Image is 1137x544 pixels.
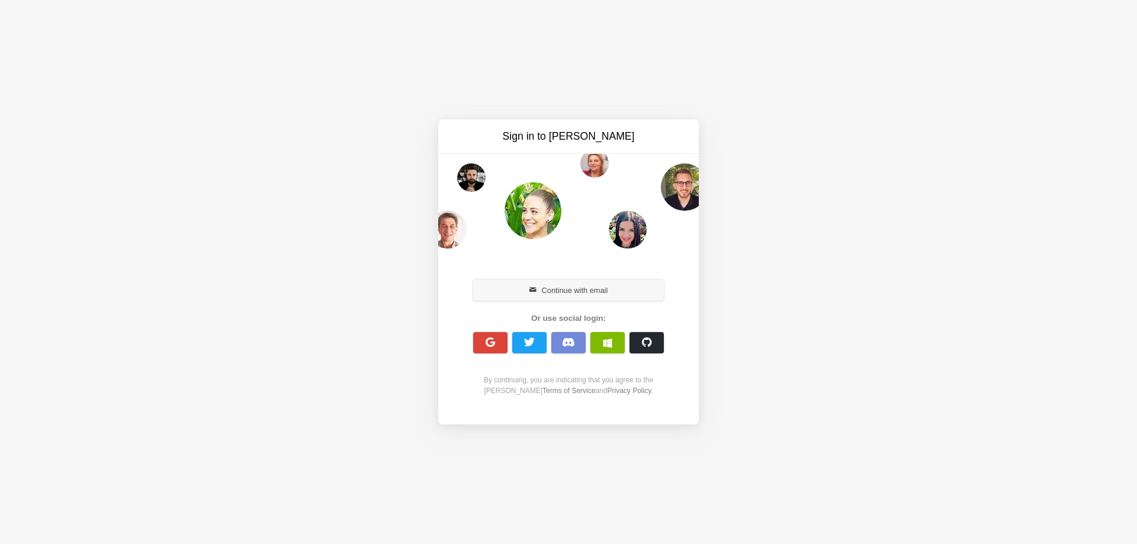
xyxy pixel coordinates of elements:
h3: Sign in to [PERSON_NAME] [469,129,668,144]
a: Terms of Service [542,387,595,395]
div: By continuing, you are indicating that you agree to the [PERSON_NAME] and . [467,375,670,396]
div: Or use social login: [467,313,670,324]
button: Continue with email [473,279,664,301]
a: Privacy Policy [607,387,651,395]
